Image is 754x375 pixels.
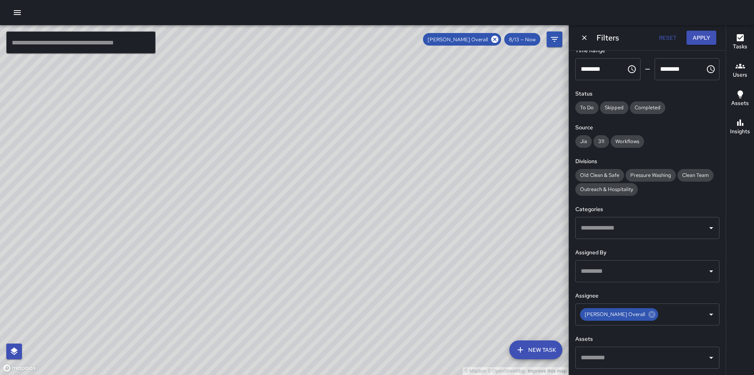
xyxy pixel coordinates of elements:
div: Outreach & Hospitality [575,183,638,196]
h6: Categories [575,205,719,214]
span: To Do [575,104,598,111]
div: Jia [575,135,592,148]
span: 8/13 — Now [504,36,540,43]
span: Old Clean & Safe [575,172,624,178]
div: [PERSON_NAME] Overall [580,308,658,321]
span: Jia [575,138,592,145]
div: Skipped [600,101,628,114]
div: Pressure Washing [626,169,676,182]
button: Reset [655,31,680,45]
button: Filters [547,31,562,47]
button: Dismiss [578,32,590,44]
button: Insights [726,113,754,142]
h6: Filters [597,31,619,44]
div: Old Clean & Safe [575,169,624,182]
h6: Assigned By [575,248,719,257]
span: [PERSON_NAME] Overall [580,310,650,319]
button: Choose time, selected time is 12:00 AM [624,61,640,77]
button: Open [706,352,717,363]
div: Workflows [611,135,644,148]
button: Open [706,266,717,277]
div: To Do [575,101,598,114]
span: Outreach & Hospitality [575,186,638,193]
h6: Assets [575,335,719,344]
h6: Assets [731,99,749,108]
span: Skipped [600,104,628,111]
span: Clean Team [677,172,714,178]
button: Assets [726,85,754,113]
button: Open [706,222,717,233]
h6: Assignee [575,292,719,300]
div: 311 [593,135,609,148]
h6: Source [575,123,719,132]
span: 311 [593,138,609,145]
span: Workflows [611,138,644,145]
div: Clean Team [677,169,714,182]
button: Tasks [726,28,754,57]
h6: Status [575,90,719,98]
button: Users [726,57,754,85]
button: New Task [509,340,562,359]
span: Completed [630,104,665,111]
div: Completed [630,101,665,114]
h6: Time Range [575,46,719,55]
h6: Insights [730,127,750,136]
h6: Users [733,71,747,79]
h6: Divisions [575,157,719,166]
button: Open [706,309,717,320]
span: Pressure Washing [626,172,676,178]
button: Choose time, selected time is 11:59 PM [703,61,719,77]
h6: Tasks [733,42,747,51]
div: [PERSON_NAME] Overall [423,33,501,46]
button: Apply [686,31,716,45]
span: [PERSON_NAME] Overall [423,36,493,43]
